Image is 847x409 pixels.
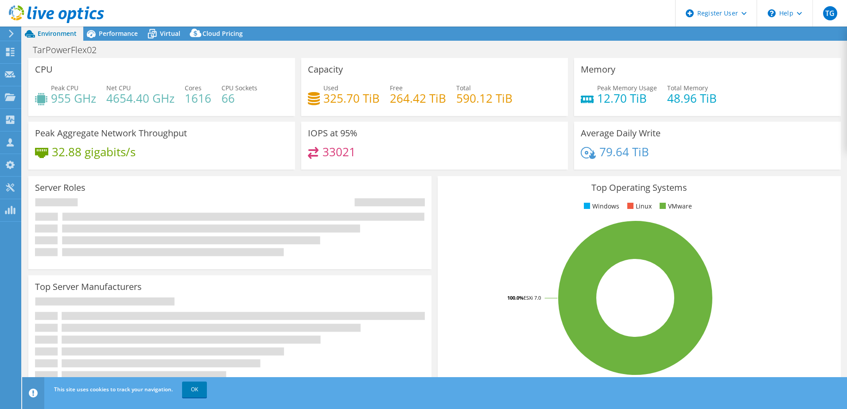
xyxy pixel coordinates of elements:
[323,93,380,103] h4: 325.70 TiB
[35,128,187,138] h3: Peak Aggregate Network Throughput
[597,93,657,103] h4: 12.70 TiB
[35,65,53,74] h3: CPU
[185,93,211,103] h4: 1616
[106,84,131,92] span: Net CPU
[308,65,343,74] h3: Capacity
[51,84,78,92] span: Peak CPU
[221,84,257,92] span: CPU Sockets
[35,282,142,292] h3: Top Server Manufacturers
[823,6,837,20] span: TG
[582,201,619,211] li: Windows
[456,93,513,103] h4: 590.12 TiB
[667,84,708,92] span: Total Memory
[54,386,173,393] span: This site uses cookies to track your navigation.
[323,84,338,92] span: Used
[202,29,243,38] span: Cloud Pricing
[657,201,692,211] li: VMware
[38,29,77,38] span: Environment
[52,147,136,157] h4: 32.88 gigabits/s
[625,201,652,211] li: Linux
[51,93,96,103] h4: 955 GHz
[599,147,649,157] h4: 79.64 TiB
[182,382,207,397] a: OK
[160,29,180,38] span: Virtual
[106,93,175,103] h4: 4654.40 GHz
[581,65,615,74] h3: Memory
[456,84,471,92] span: Total
[390,93,446,103] h4: 264.42 TiB
[768,9,776,17] svg: \n
[35,183,85,193] h3: Server Roles
[99,29,138,38] span: Performance
[308,128,357,138] h3: IOPS at 95%
[444,183,834,193] h3: Top Operating Systems
[597,84,657,92] span: Peak Memory Usage
[667,93,717,103] h4: 48.96 TiB
[524,294,541,301] tspan: ESXi 7.0
[322,147,356,157] h4: 33021
[581,128,661,138] h3: Average Daily Write
[185,84,202,92] span: Cores
[390,84,403,92] span: Free
[29,45,110,55] h1: TarPowerFlex02
[221,93,257,103] h4: 66
[507,294,524,301] tspan: 100.0%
